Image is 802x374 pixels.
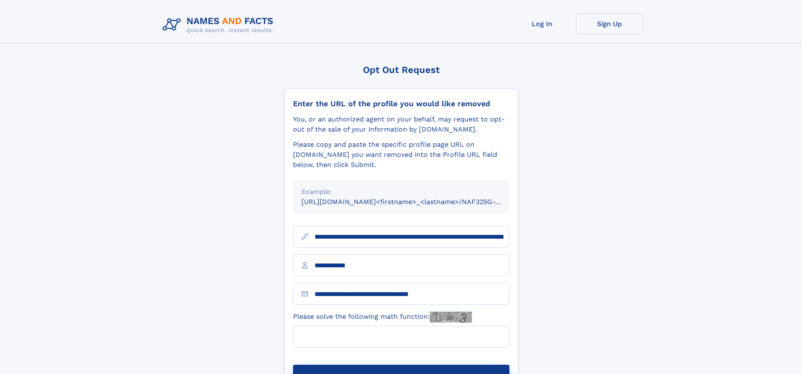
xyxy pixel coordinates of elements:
[301,187,501,197] div: Example:
[576,13,643,34] a: Sign Up
[509,13,576,34] a: Log In
[293,114,509,135] div: You, or an authorized agent on your behalf, may request to opt-out of the sale of your informatio...
[293,312,472,323] label: Please solve the following math function:
[284,65,518,75] div: Opt Out Request
[301,198,525,206] small: [URL][DOMAIN_NAME]<firstname>_<lastname>/NAF325G-xxxxxxxx
[293,140,509,170] div: Please copy and paste the specific profile page URL on [DOMAIN_NAME] you want removed into the Pr...
[159,13,280,36] img: Logo Names and Facts
[293,99,509,108] div: Enter the URL of the profile you would like removed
